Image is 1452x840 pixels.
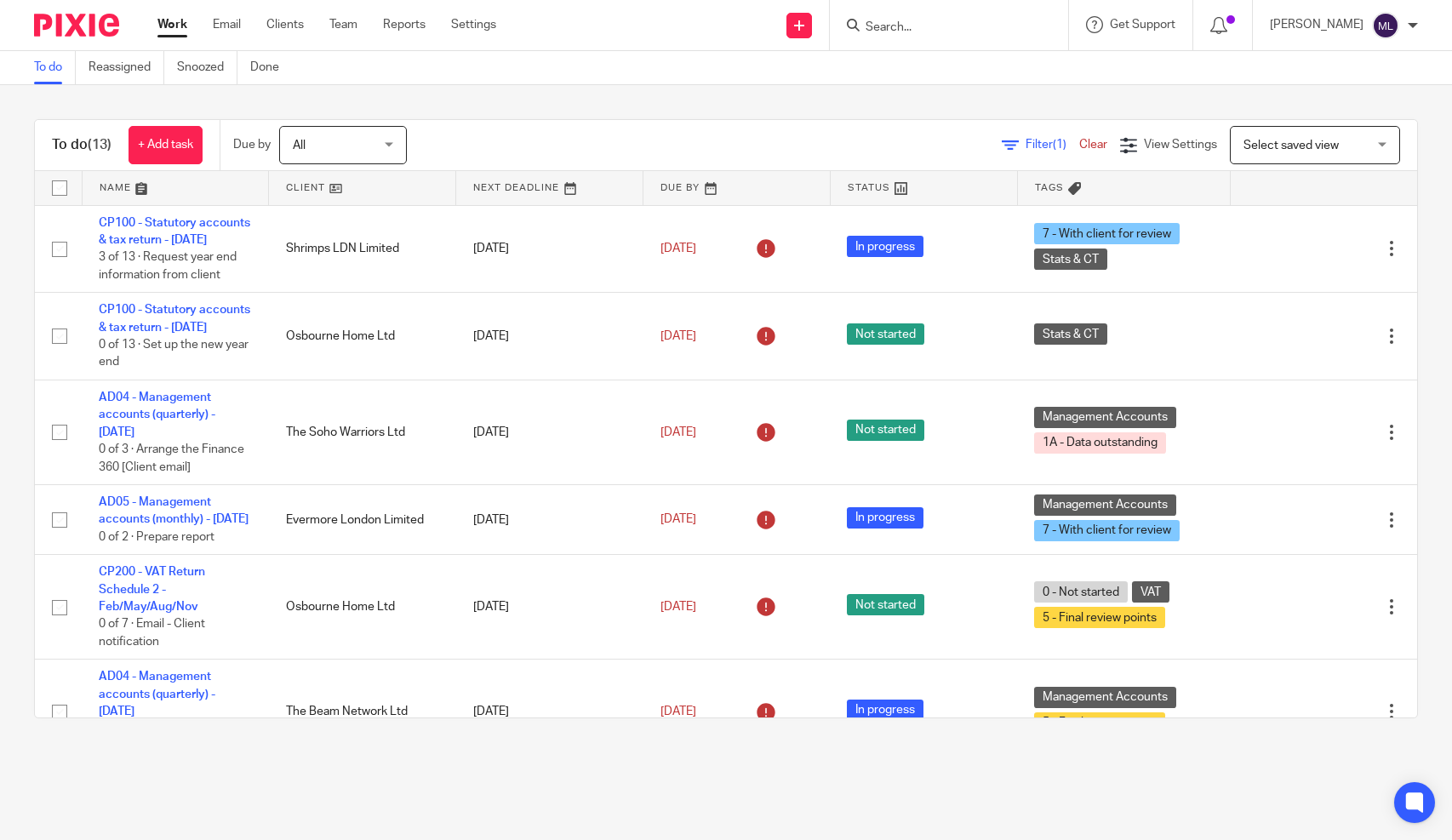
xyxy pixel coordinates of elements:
[660,514,696,526] span: [DATE]
[1034,249,1107,270] span: Stats & CT
[52,136,111,154] h1: To do
[157,16,187,33] a: Work
[34,51,76,84] a: To do
[1034,581,1128,603] span: 0 - Not started
[1053,139,1066,151] span: (1)
[1026,139,1079,151] span: Filter
[1372,12,1399,39] img: svg%3E
[456,660,643,764] td: [DATE]
[99,339,249,369] span: 0 of 13 · Set up the new year end
[1034,323,1107,345] span: Stats & CT
[177,51,237,84] a: Snoozed
[99,619,205,649] span: 0 of 7 · Email - Client notification
[266,16,304,33] a: Clients
[269,555,456,660] td: Osbourne Home Ltd
[1110,19,1175,31] span: Get Support
[847,236,923,257] span: In progress
[1034,223,1180,244] span: 7 - With client for review
[329,16,357,33] a: Team
[1034,712,1165,734] span: 5 - Final review points
[99,304,250,333] a: CP100 - Statutory accounts & tax return - [DATE]
[1034,432,1166,454] span: 1A - Data outstanding
[213,16,241,33] a: Email
[847,323,924,345] span: Not started
[847,700,923,721] span: In progress
[1132,581,1169,603] span: VAT
[383,16,426,33] a: Reports
[269,660,456,764] td: The Beam Network Ltd
[99,251,237,281] span: 3 of 13 · Request year end information from client
[269,205,456,293] td: Shrimps LDN Limited
[1079,139,1107,151] a: Clear
[1144,139,1217,151] span: View Settings
[1243,140,1339,151] span: Select saved view
[1034,407,1176,428] span: Management Accounts
[660,426,696,438] span: [DATE]
[1034,494,1176,516] span: Management Accounts
[99,496,249,525] a: AD05 - Management accounts (monthly) - [DATE]
[456,555,643,660] td: [DATE]
[456,293,643,380] td: [DATE]
[1034,607,1165,628] span: 5 - Final review points
[269,485,456,555] td: Evermore London Limited
[99,391,215,438] a: AD04 - Management accounts (quarterly) - [DATE]
[451,16,496,33] a: Settings
[660,706,696,717] span: [DATE]
[99,531,214,543] span: 0 of 2 · Prepare report
[660,601,696,613] span: [DATE]
[250,51,292,84] a: Done
[99,566,205,613] a: CP200 - VAT Return Schedule 2 - Feb/May/Aug/Nov
[269,293,456,380] td: Osbourne Home Ltd
[456,205,643,293] td: [DATE]
[34,14,119,37] img: Pixie
[233,136,271,153] p: Due by
[660,243,696,254] span: [DATE]
[1270,16,1363,33] p: [PERSON_NAME]
[847,420,924,441] span: Not started
[89,51,164,84] a: Reassigned
[660,330,696,342] span: [DATE]
[269,380,456,485] td: The Soho Warriors Ltd
[88,138,111,151] span: (13)
[1035,183,1064,192] span: Tags
[99,671,215,717] a: AD04 - Management accounts (quarterly) - [DATE]
[864,20,1017,36] input: Search
[99,217,250,246] a: CP100 - Statutory accounts & tax return - [DATE]
[1034,687,1176,708] span: Management Accounts
[456,380,643,485] td: [DATE]
[129,126,203,164] a: + Add task
[456,485,643,555] td: [DATE]
[1034,520,1180,541] span: 7 - With client for review
[99,443,244,473] span: 0 of 3 · Arrange the Finance 360 [Client email]
[847,594,924,615] span: Not started
[847,507,923,529] span: In progress
[293,140,306,151] span: All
